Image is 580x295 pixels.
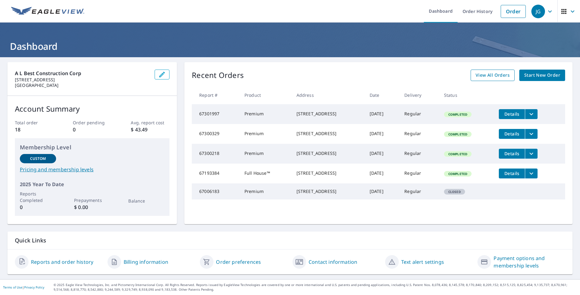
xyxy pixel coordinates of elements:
td: Regular [399,124,439,144]
button: filesDropdownBtn-67193384 [525,169,538,178]
span: Completed [445,112,471,117]
p: Quick Links [15,237,565,244]
h1: Dashboard [7,40,573,53]
th: Delivery [399,86,439,104]
td: 67301997 [192,104,239,124]
th: Status [439,86,494,104]
span: Details [503,131,521,137]
p: Account Summary [15,103,169,114]
a: Pricing and membership levels [20,166,165,173]
span: Completed [445,152,471,156]
button: filesDropdownBtn-67300329 [525,129,538,139]
p: Balance [128,198,165,204]
a: Order preferences [216,258,261,266]
p: [GEOGRAPHIC_DATA] [15,83,150,88]
p: Reports Completed [20,190,56,203]
td: [DATE] [365,104,399,124]
a: Text alert settings [401,258,444,266]
a: Contact information [309,258,357,266]
div: [STREET_ADDRESS] [297,188,360,195]
button: detailsBtn-67300329 [499,129,525,139]
p: $ 43.49 [131,126,169,133]
p: Avg. report cost [131,119,169,126]
td: Premium [239,144,292,164]
p: Order pending [73,119,112,126]
td: 67300329 [192,124,239,144]
th: Report # [192,86,239,104]
a: Privacy Policy [24,285,44,289]
a: Reports and order history [31,258,93,266]
div: [STREET_ADDRESS] [297,150,360,156]
p: 0 [20,203,56,211]
div: [STREET_ADDRESS] [297,170,360,176]
td: [DATE] [365,124,399,144]
p: Recent Orders [192,70,244,81]
button: filesDropdownBtn-67301997 [525,109,538,119]
td: Premium [239,124,292,144]
td: 67006183 [192,183,239,199]
button: detailsBtn-67193384 [499,169,525,178]
span: Completed [445,132,471,136]
span: Start New Order [524,71,560,79]
p: [STREET_ADDRESS] [15,77,150,83]
td: [DATE] [365,144,399,164]
th: Date [365,86,399,104]
a: Order [501,5,526,18]
span: Details [503,151,521,156]
td: Regular [399,104,439,124]
a: Start New Order [519,70,565,81]
td: Premium [239,183,292,199]
p: 0 [73,126,112,133]
div: JG [531,5,545,18]
td: 67300218 [192,144,239,164]
td: [DATE] [365,164,399,183]
img: EV Logo [11,7,84,16]
a: Billing information [124,258,168,266]
p: A L Best Construction Corp [15,70,150,77]
th: Address [292,86,365,104]
a: Payment options and membership levels [494,254,565,269]
a: View All Orders [471,70,515,81]
p: Total order [15,119,54,126]
p: | [3,285,44,289]
span: Completed [445,172,471,176]
td: Regular [399,183,439,199]
p: Prepayments [74,197,110,203]
p: Membership Level [20,143,165,152]
div: [STREET_ADDRESS] [297,111,360,117]
p: © 2025 Eagle View Technologies, Inc. and Pictometry International Corp. All Rights Reserved. Repo... [54,283,577,292]
th: Product [239,86,292,104]
p: Custom [30,156,46,161]
button: filesDropdownBtn-67300218 [525,149,538,159]
button: detailsBtn-67300218 [499,149,525,159]
span: Details [503,111,521,117]
td: Full House™ [239,164,292,183]
button: detailsBtn-67301997 [499,109,525,119]
p: 2025 Year To Date [20,181,165,188]
td: Regular [399,144,439,164]
div: [STREET_ADDRESS] [297,130,360,137]
td: Premium [239,104,292,124]
td: 67193384 [192,164,239,183]
span: Details [503,170,521,176]
td: [DATE] [365,183,399,199]
span: Closed [445,190,464,194]
p: 18 [15,126,54,133]
span: View All Orders [476,71,510,79]
td: Regular [399,164,439,183]
a: Terms of Use [3,285,22,289]
p: $ 0.00 [74,203,110,211]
